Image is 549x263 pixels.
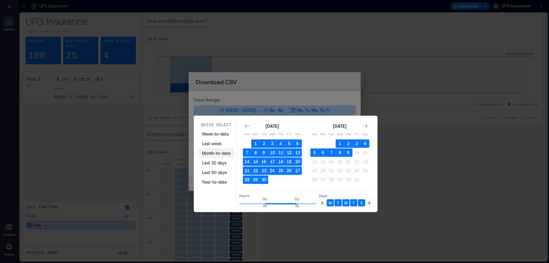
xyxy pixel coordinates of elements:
button: 10 [268,148,277,157]
div: [DATE] [264,123,281,130]
button: 18 [361,157,369,166]
p: Sat [361,132,369,137]
button: Go to next month [361,122,369,130]
button: 13 [319,157,327,166]
p: Wed [336,132,344,137]
button: 20 [293,157,302,166]
button: 22 [336,167,344,175]
button: 11 [361,148,369,157]
button: Week-to-date [198,129,234,139]
p: Sun [243,132,251,137]
p: S [368,200,370,205]
p: T [337,200,339,205]
p: M [329,200,332,205]
button: 19 [310,167,319,175]
th: Thursday [344,130,353,139]
button: 30 [260,176,268,184]
button: 5 [310,148,319,157]
p: F [361,200,362,205]
th: Saturday [361,130,369,139]
button: 31 [353,176,361,184]
button: 14 [243,157,251,166]
p: Days [319,193,373,198]
button: 5 [285,139,293,148]
button: 3 [268,139,277,148]
p: Thu [277,132,285,137]
p: W [344,200,348,205]
button: 20 [319,167,327,175]
button: 12 [285,148,293,157]
button: 22 [251,167,260,175]
th: Saturday [293,130,302,139]
button: 23 [260,167,268,175]
button: 17 [353,157,361,166]
button: 28 [243,176,251,184]
button: 29 [251,176,260,184]
button: 24 [353,167,361,175]
span: 8a [262,196,267,201]
th: Friday [285,130,293,139]
button: 8 [336,148,344,157]
button: 21 [243,167,251,175]
p: Mon [319,132,327,137]
button: 26 [310,176,319,184]
button: Go to previous month [243,122,251,130]
button: 26 [285,167,293,175]
button: 6 [293,139,302,148]
button: 15 [336,157,344,166]
button: 9 [344,148,353,157]
button: 13 [293,148,302,157]
th: Sunday [243,130,251,139]
button: 4 [277,139,285,148]
th: Wednesday [336,130,344,139]
p: Thu [344,132,353,137]
span: 6p [294,196,300,201]
p: Fri [353,132,361,137]
button: 4 [361,139,369,148]
button: 29 [336,176,344,184]
button: 9 [260,148,268,157]
button: 27 [293,167,302,175]
th: Tuesday [260,130,268,139]
p: S [321,200,323,205]
button: 16 [344,157,353,166]
p: Tue [260,132,268,137]
th: Thursday [277,130,285,139]
button: 24 [268,167,277,175]
p: Mon [251,132,260,137]
button: 2 [260,139,268,148]
button: Last 30 days [198,158,234,168]
button: 30 [344,176,353,184]
th: Sunday [310,130,319,139]
p: Fri [285,132,293,137]
p: T [353,200,355,205]
button: 28 [327,176,336,184]
button: 16 [260,157,268,166]
button: 17 [268,157,277,166]
button: 19 [285,157,293,166]
th: Wednesday [268,130,277,139]
p: Tue [327,132,336,137]
div: [DATE] [331,123,348,130]
button: 8 [251,148,260,157]
th: Monday [319,130,327,139]
button: 7 [243,148,251,157]
button: 27 [319,176,327,184]
button: 1 [336,139,344,148]
th: Friday [353,130,361,139]
button: Last 90 days [198,168,234,177]
button: 6 [319,148,327,157]
button: Year-to-date [198,177,234,187]
th: Tuesday [327,130,336,139]
p: Wed [268,132,277,137]
button: 25 [277,167,285,175]
button: 7 [327,148,336,157]
p: Hours [239,193,316,198]
button: 21 [327,167,336,175]
button: 1 [251,139,260,148]
button: 11 [277,148,285,157]
button: 18 [277,157,285,166]
button: Last week [198,139,234,148]
p: Quick Select [201,122,231,128]
button: 12 [310,157,319,166]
